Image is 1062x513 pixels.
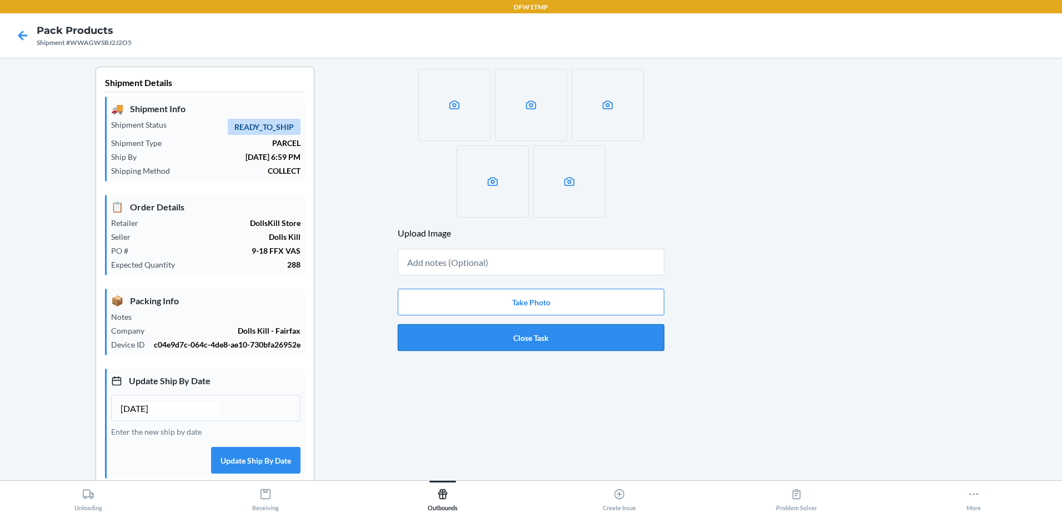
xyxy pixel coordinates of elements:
p: c04e9d7c-064c-4de8-ae10-730bfa26952e [154,339,300,350]
button: Close Task [398,324,664,351]
p: Ship By [111,151,146,163]
div: Create Issue [603,484,636,511]
p: Shipment Status [111,119,176,130]
button: Take Photo [398,289,664,315]
p: Shipping Method [111,165,179,177]
h4: Pack Products [37,23,132,38]
p: Dolls Kill [139,231,300,243]
p: Notes [111,311,141,323]
p: Enter the new ship by date [111,426,300,437]
p: [DATE] 6:59 PM [146,151,300,163]
p: PARCEL [171,137,300,149]
p: Packing Info [111,293,300,308]
p: DollsKill Store [147,217,300,229]
p: Retailer [111,217,147,229]
div: Unloading [74,484,102,511]
p: Seller [111,231,139,243]
p: Shipment Details [105,76,305,92]
button: More [885,481,1062,511]
button: Receiving [177,481,354,511]
button: Update Ship By Date [211,447,300,474]
p: Device ID [111,339,154,350]
p: Expected Quantity [111,259,184,270]
span: READY_TO_SHIP [228,119,300,135]
span: 🚚 [111,101,123,116]
p: Shipment Type [111,137,171,149]
button: Create Issue [531,481,708,511]
p: Shipment Info [111,101,300,116]
p: Order Details [111,199,300,214]
span: 📦 [111,293,123,308]
div: Receiving [252,484,279,511]
div: More [966,484,981,511]
p: DFW1TMP [514,2,548,12]
div: Problem Solver [776,484,817,511]
p: 288 [184,259,300,270]
p: 9-18 FFX VAS [137,245,300,256]
p: PO # [111,245,137,256]
p: Dolls Kill - Fairfax [153,325,300,336]
input: MM/DD/YYYY [121,402,219,415]
div: Shipment #WWAGWSBJ2J2O5 [37,38,132,48]
p: Update Ship By Date [111,373,300,388]
p: COLLECT [179,165,300,177]
span: 📋 [111,199,123,214]
header: Upload Image [398,227,664,240]
p: Company [111,325,153,336]
button: Outbounds [354,481,531,511]
input: Add notes (Optional) [398,249,664,275]
button: Problem Solver [708,481,885,511]
div: Outbounds [428,484,458,511]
